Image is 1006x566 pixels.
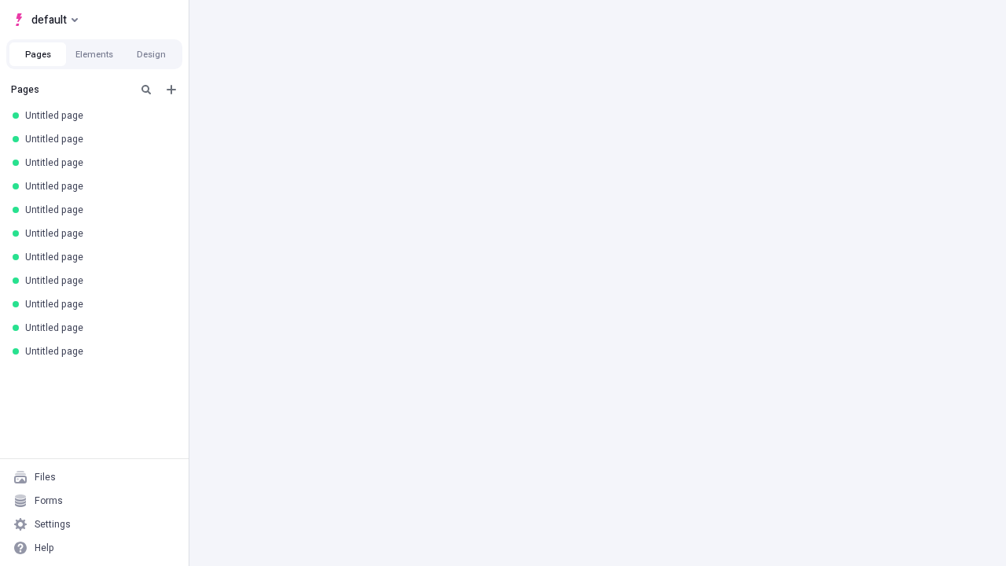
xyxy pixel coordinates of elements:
button: Add new [162,80,181,99]
div: Untitled page [25,322,170,334]
div: Untitled page [25,133,170,145]
button: Select site [6,8,84,31]
div: Settings [35,518,71,531]
span: default [31,10,67,29]
div: Untitled page [25,180,170,193]
div: Untitled page [25,227,170,240]
div: Untitled page [25,204,170,216]
div: Forms [35,494,63,507]
button: Design [123,42,179,66]
div: Files [35,471,56,483]
button: Pages [9,42,66,66]
div: Untitled page [25,345,170,358]
div: Untitled page [25,251,170,263]
div: Pages [11,83,130,96]
button: Elements [66,42,123,66]
div: Untitled page [25,109,170,122]
div: Untitled page [25,156,170,169]
div: Untitled page [25,274,170,287]
div: Untitled page [25,298,170,311]
div: Help [35,542,54,554]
